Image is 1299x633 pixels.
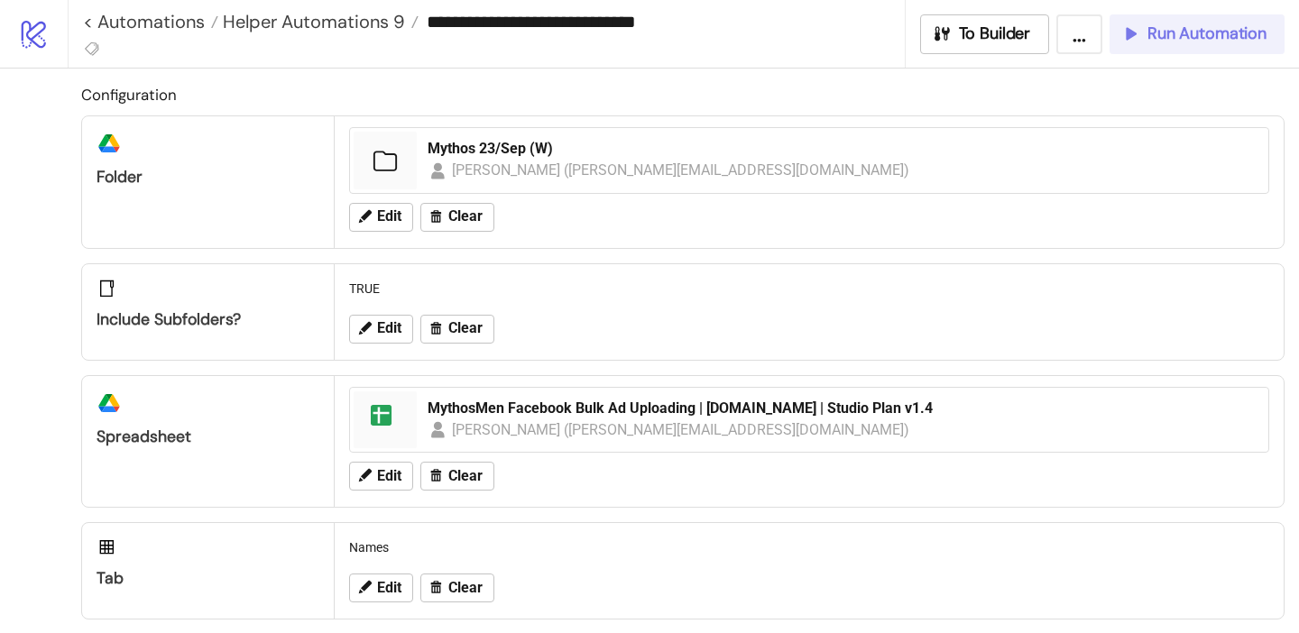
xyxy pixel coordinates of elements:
[452,159,910,181] div: [PERSON_NAME] ([PERSON_NAME][EMAIL_ADDRESS][DOMAIN_NAME])
[97,309,319,330] div: Include subfolders?
[377,320,401,336] span: Edit
[349,315,413,344] button: Edit
[83,13,218,31] a: < Automations
[377,208,401,225] span: Edit
[448,468,483,484] span: Clear
[420,315,494,344] button: Clear
[97,568,319,589] div: Tab
[448,208,483,225] span: Clear
[377,580,401,596] span: Edit
[349,203,413,232] button: Edit
[218,13,419,31] a: Helper Automations 9
[97,427,319,447] div: Spreadsheet
[349,573,413,602] button: Edit
[428,399,1258,418] div: MythosMen Facebook Bulk Ad Uploading | [DOMAIN_NAME] | Studio Plan v1.4
[420,462,494,491] button: Clear
[959,23,1031,44] span: To Builder
[452,418,910,441] div: [PERSON_NAME] ([PERSON_NAME][EMAIL_ADDRESS][DOMAIN_NAME])
[420,573,494,602] button: Clear
[342,530,1276,564] div: Names
[920,14,1050,54] button: To Builder
[428,139,1258,159] div: Mythos 23/Sep (W)
[218,10,405,33] span: Helper Automations 9
[349,462,413,491] button: Edit
[1056,14,1102,54] button: ...
[81,83,1285,106] h2: Configuration
[97,167,319,188] div: Folder
[420,203,494,232] button: Clear
[377,468,401,484] span: Edit
[342,271,1276,306] div: TRUE
[448,320,483,336] span: Clear
[1110,14,1285,54] button: Run Automation
[1147,23,1267,44] span: Run Automation
[448,580,483,596] span: Clear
